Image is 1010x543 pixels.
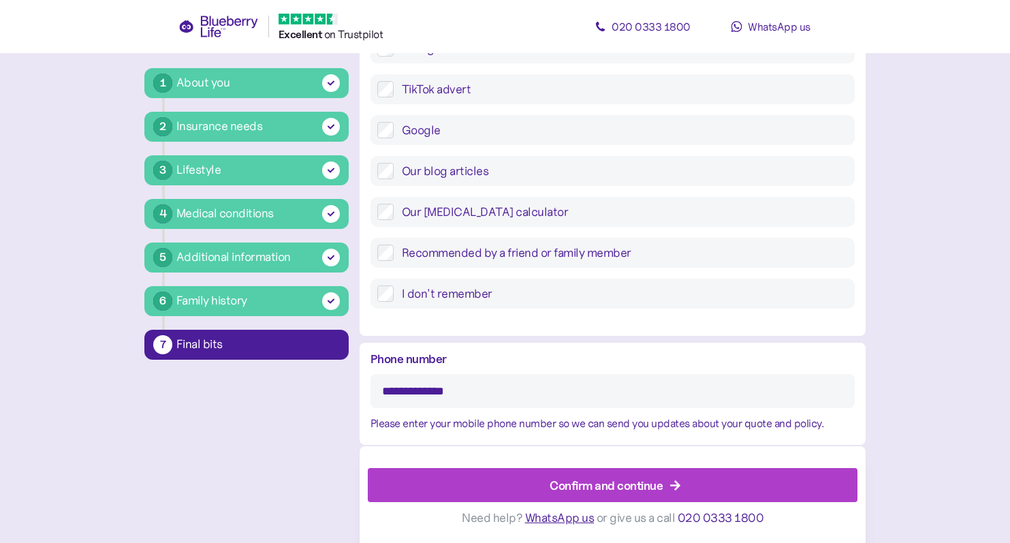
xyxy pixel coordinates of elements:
span: WhatsApp us [525,511,595,526]
label: TikTok advert [394,81,848,97]
div: Medical conditions [176,204,274,223]
label: I don't remember [394,285,848,302]
a: 020 0333 1800 [582,13,704,40]
div: Family history [176,292,247,310]
button: 7Final bits [144,330,349,360]
button: Confirm and continue [368,469,857,503]
div: Please enter your mobile phone number so we can send you updates about your quote and policy. [370,415,855,432]
label: Our [MEDICAL_DATA] calculator [394,204,848,220]
span: 020 0333 1800 [612,20,691,33]
div: 6 [153,292,172,311]
div: 5 [153,248,172,267]
span: 020 0333 1800 [678,511,764,526]
button: 4Medical conditions [144,199,349,229]
button: 6Family history [144,286,349,316]
div: Lifestyle [176,161,221,179]
label: Google [394,122,848,138]
label: Phone number [370,350,447,368]
div: 3 [153,161,172,180]
button: 1About you [144,68,349,98]
span: Excellent ️ [279,28,324,41]
div: 4 [153,204,172,223]
button: 5Additional information [144,243,349,273]
a: WhatsApp us [710,13,832,40]
div: Need help? or give us a call [368,503,857,535]
div: 1 [153,74,172,93]
div: Additional information [176,248,291,266]
div: Final bits [176,339,340,351]
div: Insurance needs [176,117,263,136]
div: Confirm and continue [550,476,663,495]
label: Our blog articles [394,163,848,179]
label: Recommended by a friend or family member [394,245,848,261]
div: 2 [153,117,172,136]
span: on Trustpilot [324,27,383,41]
button: 3Lifestyle [144,155,349,185]
div: About you [176,74,230,92]
button: 2Insurance needs [144,112,349,142]
div: 7 [153,335,172,354]
span: WhatsApp us [748,20,810,33]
